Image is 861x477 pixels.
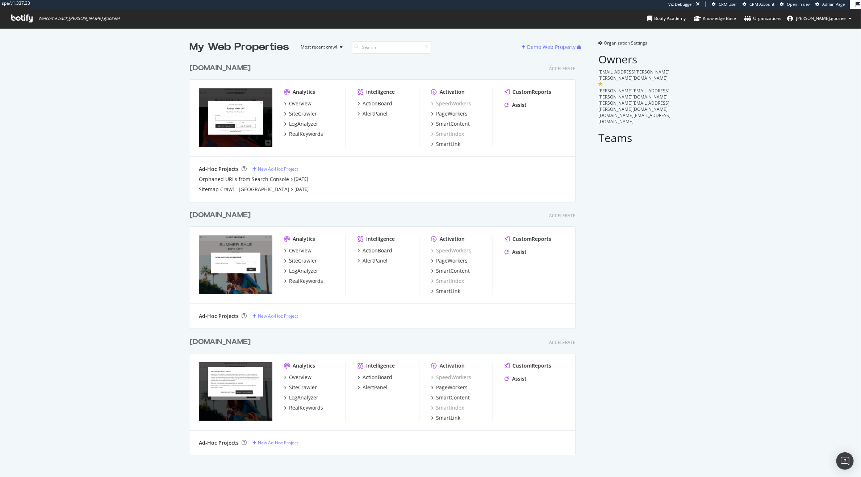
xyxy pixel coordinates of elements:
[293,235,315,243] div: Analytics
[289,120,318,127] div: LogAnalyzer
[363,384,388,391] div: AlertPanel
[289,247,312,254] div: Overview
[431,414,460,422] a: SmartLink
[505,101,527,109] a: Assist
[366,362,395,369] div: Intelligence
[363,257,388,264] div: AlertPanel
[780,1,810,7] a: Open in dev
[505,235,551,243] a: CustomReports
[505,248,527,256] a: Assist
[549,339,576,346] div: Accelerate
[436,267,470,275] div: SmartContent
[289,404,323,411] div: RealKeywords
[284,100,312,107] a: Overview
[284,374,312,381] a: Overview
[822,1,845,7] span: Admin Page
[513,235,551,243] div: CustomReports
[289,110,317,117] div: SiteCrawler
[599,100,670,112] span: [PERSON_NAME][EMAIL_ADDRESS][PERSON_NAME][DOMAIN_NAME]
[431,100,471,107] a: SpeedWorkers
[293,88,315,96] div: Analytics
[436,394,470,401] div: SmartContent
[199,88,272,147] img: www.kurtgeiger.us
[440,88,465,96] div: Activation
[199,176,289,183] a: Orphaned URLs from Search Console
[293,362,315,369] div: Analytics
[284,130,323,138] a: RealKeywords
[252,313,298,319] a: New Ad-Hoc Project
[258,313,298,319] div: New Ad-Hoc Project
[366,235,395,243] div: Intelligence
[289,394,318,401] div: LogAnalyzer
[781,13,857,24] button: [PERSON_NAME].goozee
[431,277,464,285] div: SmartIndex
[295,41,346,53] button: Most recent crawl
[647,15,686,22] div: Botify Academy
[190,337,251,347] div: [DOMAIN_NAME]
[436,120,470,127] div: SmartContent
[505,362,551,369] a: CustomReports
[743,1,774,7] a: CRM Account
[599,132,672,144] h2: Teams
[284,384,317,391] a: SiteCrawler
[668,1,694,7] div: Viz Debugger:
[284,267,318,275] a: LogAnalyzer
[505,88,551,96] a: CustomReports
[513,362,551,369] div: CustomReports
[436,141,460,148] div: SmartLink
[284,110,317,117] a: SiteCrawler
[289,277,323,285] div: RealKeywords
[431,374,471,381] a: SpeedWorkers
[436,110,468,117] div: PageWorkers
[694,9,736,28] a: Knowledge Base
[199,186,289,193] div: Sitemap Crawl - [GEOGRAPHIC_DATA]
[431,247,471,254] div: SpeedWorkers
[512,375,527,382] div: Assist
[431,130,464,138] a: SmartIndex
[190,210,254,221] a: [DOMAIN_NAME]
[744,9,781,28] a: Organizations
[522,41,577,53] button: Demo Web Property
[815,1,845,7] a: Admin Page
[190,63,251,74] div: [DOMAIN_NAME]
[199,313,239,320] div: Ad-Hoc Projects
[358,384,388,391] a: AlertPanel
[284,247,312,254] a: Overview
[512,101,527,109] div: Assist
[363,100,392,107] div: ActionBoard
[431,110,468,117] a: PageWorkers
[358,257,388,264] a: AlertPanel
[289,374,312,381] div: Overview
[38,16,120,21] span: Welcome back, [PERSON_NAME].goozee !
[366,88,395,96] div: Intelligence
[289,267,318,275] div: LogAnalyzer
[199,362,272,421] img: www.kurtgeiger.com
[358,374,392,381] a: ActionBoard
[363,110,388,117] div: AlertPanel
[431,141,460,148] a: SmartLink
[694,15,736,22] div: Knowledge Base
[440,235,465,243] div: Activation
[549,213,576,219] div: Accelerate
[599,112,671,125] span: [DOMAIN_NAME][EMAIL_ADDRESS][DOMAIN_NAME]
[431,257,468,264] a: PageWorkers
[719,1,737,7] span: CRM User
[599,69,670,81] span: [EMAIL_ADDRESS][PERSON_NAME][PERSON_NAME][DOMAIN_NAME]
[436,384,468,391] div: PageWorkers
[712,1,737,7] a: CRM User
[294,186,309,192] a: [DATE]
[527,43,576,51] div: Demo Web Property
[289,100,312,107] div: Overview
[190,210,251,221] div: [DOMAIN_NAME]
[358,100,392,107] a: ActionBoard
[512,248,527,256] div: Assist
[836,452,854,470] div: Open Intercom Messenger
[787,1,810,7] span: Open in dev
[252,440,298,446] a: New Ad-Hoc Project
[284,404,323,411] a: RealKeywords
[744,15,781,22] div: Organizations
[258,166,298,172] div: New Ad-Hoc Project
